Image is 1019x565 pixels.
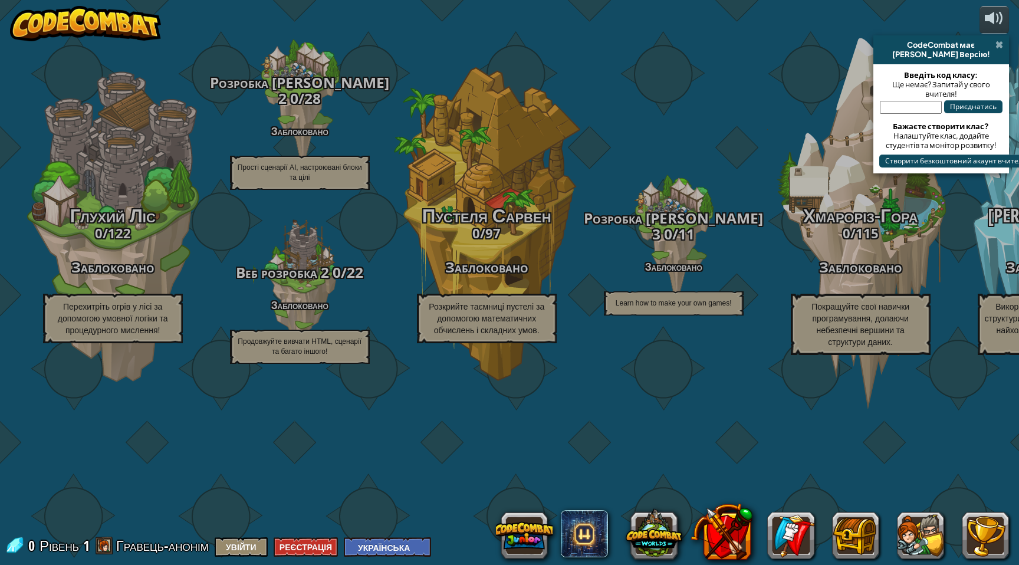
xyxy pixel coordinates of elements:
span: Перехитріть огрів у лісі за допомогою умовної логіки та процедурного мислення! [58,302,168,335]
span: 28 [304,88,321,108]
span: Пустеля Сарвен [422,203,551,228]
span: Хмароріз-Гора [803,203,918,228]
h3: / [580,211,767,242]
h3: / [393,226,580,240]
span: Розробка [PERSON_NAME] 2 [210,73,389,108]
div: Бажаєте створити клас? [879,121,1003,131]
img: CodeCombat - Learn how to code by playing a game [10,6,161,41]
div: Ще немає? Запитай у свого вчителя! [879,80,1003,98]
span: Прості сценарії AI, настроювані блоки та цілі [238,163,362,182]
span: 0 [329,262,341,282]
span: 115 [856,224,879,242]
div: Налаштуйте клас, додайте студентів та монітор розвитку! [879,131,1003,150]
span: Веб розробка 2 [236,262,329,282]
span: 0 [28,536,38,555]
span: 22 [347,262,363,282]
h4: Заблоковано [206,126,393,137]
span: 0 [843,224,850,242]
span: Глухий Ліс [70,203,155,228]
span: Гравець-анонім [116,536,209,555]
h4: Заблоковано [580,261,767,272]
span: 122 [108,224,131,242]
span: 0 [660,224,672,244]
span: 0 [472,224,480,242]
button: Реєстрація [274,537,338,557]
h3: Заблоковано [393,259,580,275]
div: CodeCombat має [878,40,1004,50]
span: Покращуйте свої навички програмування, долаючи небезпечні вершини та структури даних. [811,302,909,347]
h3: Заблоковано [19,259,206,275]
div: Введіть код класу: [879,70,1003,80]
span: 0 [287,88,298,108]
div: [PERSON_NAME] Версію! [878,50,1004,59]
span: 97 [485,224,501,242]
h3: / [206,75,393,107]
h4: Заблоковано [206,300,393,311]
span: Learn how to make your own games! [616,299,732,307]
button: Приєднатись [944,100,1002,113]
button: Увійти [215,537,268,557]
span: Продовжуйте вивчати HTML, сценарії та багато іншого! [238,337,361,356]
span: 11 [678,224,695,244]
h3: / [206,265,393,281]
span: Розкрийте таємниці пустелі за допомогою математичних обчислень і складних умов. [429,302,544,335]
h3: Заблоковано [767,259,954,275]
h3: / [19,226,206,240]
h3: / [767,226,954,240]
button: Налаштувати гучність [979,6,1009,34]
span: 0 [95,224,103,242]
span: Розробка [PERSON_NAME] 3 [584,208,763,244]
span: Рівень [40,536,79,556]
span: 1 [83,536,90,555]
